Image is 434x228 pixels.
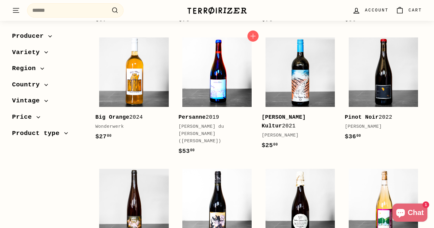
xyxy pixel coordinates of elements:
[12,127,86,143] button: Product type
[365,7,388,14] span: Account
[262,113,333,130] div: 2021
[262,16,278,23] span: $75
[12,111,86,127] button: Price
[95,34,172,148] a: Big Orange2024Wonderwerk
[262,132,333,139] div: [PERSON_NAME]
[12,63,40,74] span: Region
[262,114,306,129] b: [PERSON_NAME] Kultur
[95,133,112,140] span: $27
[178,34,256,162] a: Persanne2019[PERSON_NAME] du [PERSON_NAME] ([PERSON_NAME])
[345,34,422,148] a: Pinot Noir2022[PERSON_NAME]
[95,16,112,23] span: $57
[12,112,36,122] span: Price
[178,113,250,122] div: 2019
[345,133,361,140] span: $36
[408,7,422,14] span: Cart
[391,204,429,223] inbox-online-store-chat: Shopify online store chat
[95,123,166,130] div: Wonderwerk
[12,46,86,62] button: Variety
[190,148,195,153] sup: 00
[12,128,64,139] span: Product type
[262,34,339,156] a: [PERSON_NAME] Kultur2021[PERSON_NAME]
[178,148,195,155] span: $53
[392,2,426,19] a: Cart
[178,114,206,120] b: Persanne
[95,113,166,122] div: 2024
[12,30,86,46] button: Producer
[356,134,361,138] sup: 00
[349,2,392,19] a: Account
[178,16,195,23] span: $75
[262,142,278,149] span: $25
[273,143,278,147] sup: 00
[12,94,86,111] button: Vintage
[12,47,44,58] span: Variety
[95,114,129,120] b: Big Orange
[12,80,44,90] span: Country
[12,62,86,78] button: Region
[107,134,112,138] sup: 00
[345,113,416,122] div: 2022
[12,78,86,95] button: Country
[345,114,379,120] b: Pinot Noir
[12,96,44,106] span: Vintage
[345,16,361,23] span: $36
[178,123,250,145] div: [PERSON_NAME] du [PERSON_NAME] ([PERSON_NAME])
[12,31,48,41] span: Producer
[345,123,416,130] div: [PERSON_NAME]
